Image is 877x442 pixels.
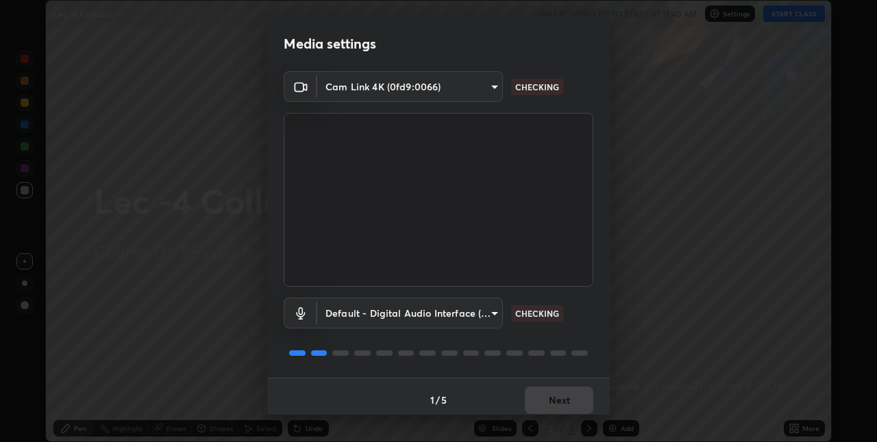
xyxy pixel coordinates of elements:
p: CHECKING [515,81,559,93]
div: Cam Link 4K (0fd9:0066) [317,298,503,328]
h2: Media settings [284,35,376,53]
h4: / [436,393,440,407]
h4: 5 [441,393,447,407]
h4: 1 [430,393,434,407]
div: Cam Link 4K (0fd9:0066) [317,71,503,102]
p: CHECKING [515,307,559,320]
